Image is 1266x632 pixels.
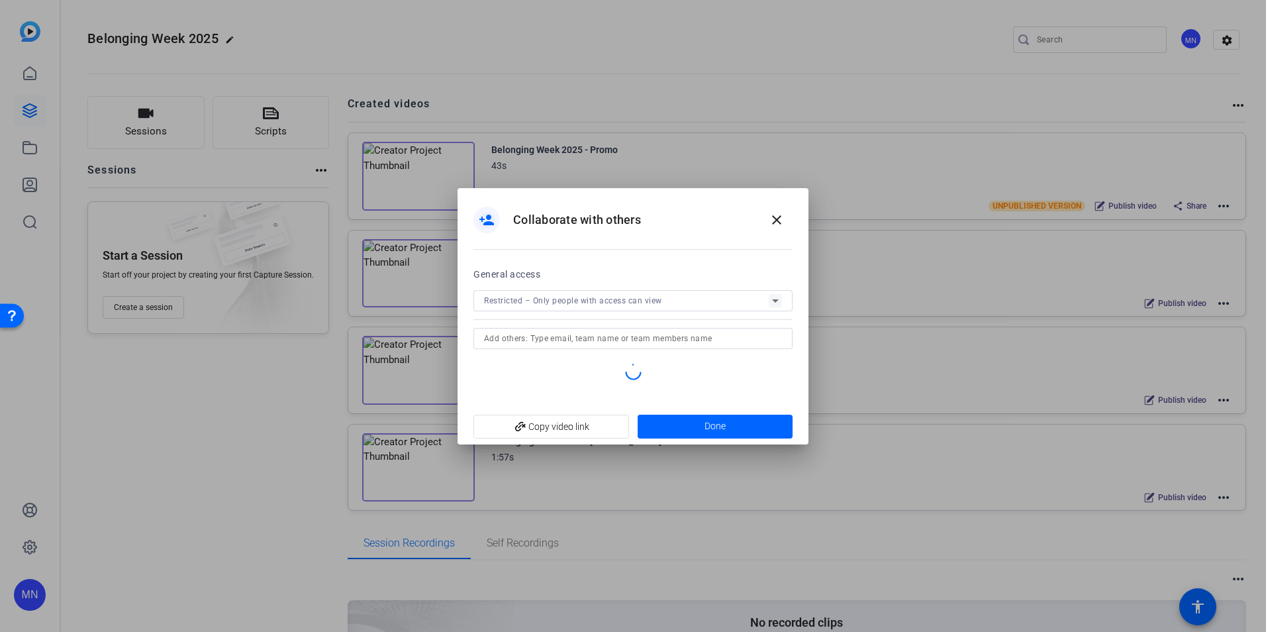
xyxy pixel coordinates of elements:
button: Copy video link [473,415,629,439]
span: Restricted – Only people with access can view [484,296,662,305]
h1: Collaborate with others [513,212,641,228]
span: Copy video link [484,414,618,439]
mat-icon: add_link [509,416,532,439]
mat-icon: person_add [479,212,495,228]
span: Done [705,419,726,433]
h2: General access [473,266,540,282]
input: Add others: Type email, team name or team members name [484,331,782,346]
mat-icon: close [769,212,785,228]
button: Done [638,415,793,439]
